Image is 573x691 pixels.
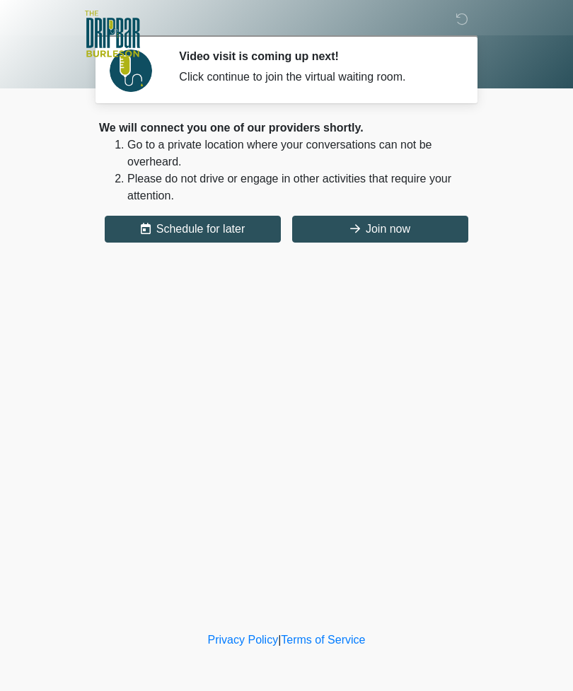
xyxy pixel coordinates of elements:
[278,634,281,646] a: |
[105,216,281,243] button: Schedule for later
[292,216,468,243] button: Join now
[127,170,474,204] li: Please do not drive or engage in other activities that require your attention.
[99,120,474,137] div: We will connect you one of our providers shortly.
[110,50,152,92] img: Agent Avatar
[281,634,365,646] a: Terms of Service
[179,69,453,86] div: Click continue to join the virtual waiting room.
[208,634,279,646] a: Privacy Policy
[127,137,474,170] li: Go to a private location where your conversations can not be overheard.
[85,11,140,57] img: The DRIPBaR - Burleson Logo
